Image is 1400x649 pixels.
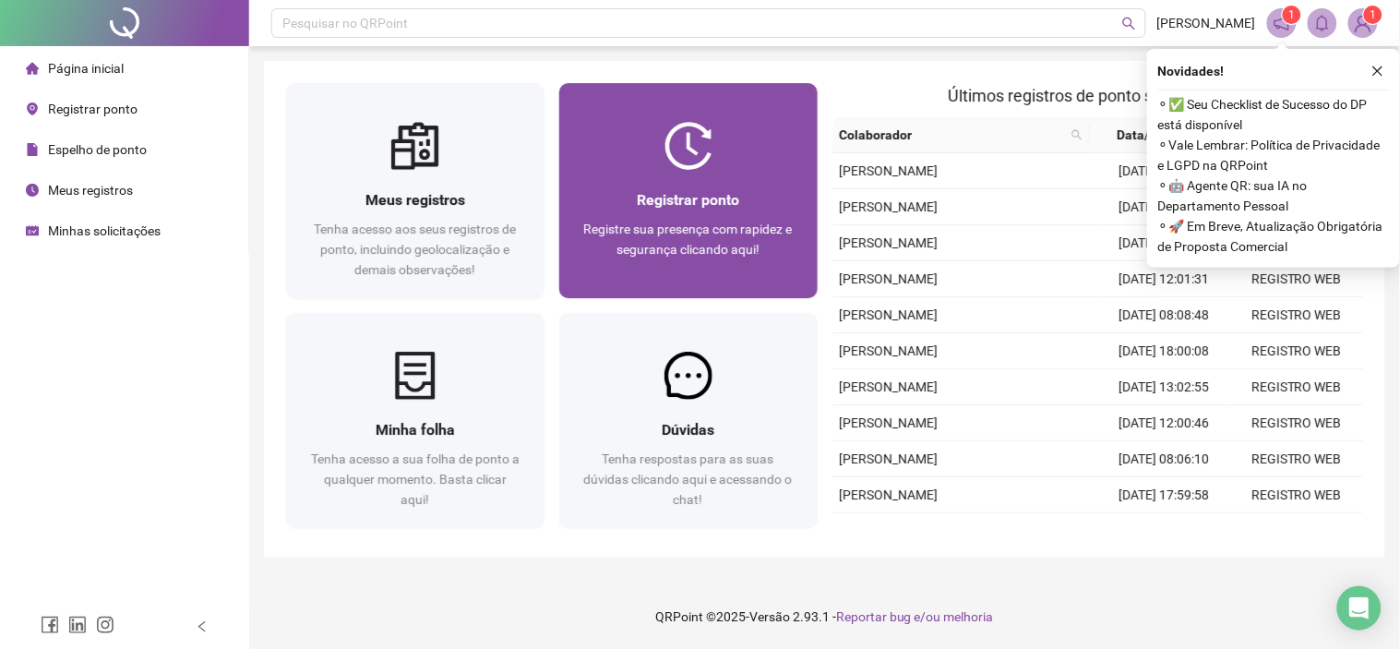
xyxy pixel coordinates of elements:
td: [DATE] 12:00:46 [1097,405,1230,441]
span: search [1071,129,1083,140]
span: clock-circle [26,184,39,197]
span: ⚬ Vale Lembrar: Política de Privacidade e LGPD na QRPoint [1158,135,1389,175]
span: Dúvidas [662,421,714,439]
span: instagram [96,616,114,634]
a: Minha folhaTenha acesso a sua folha de ponto a qualquer momento. Basta clicar aqui! [286,313,544,528]
a: DúvidasTenha respostas para as suas dúvidas clicando aqui e acessando o chat! [559,313,818,528]
td: REGISTRO WEB [1230,477,1363,513]
span: [PERSON_NAME] [840,343,939,358]
span: facebook [41,616,59,634]
td: [DATE] 18:01:05 [1097,189,1230,225]
span: left [196,620,209,633]
span: search [1068,121,1086,149]
td: REGISTRO WEB [1230,261,1363,297]
span: [PERSON_NAME] [840,163,939,178]
img: 77605 [1349,9,1377,37]
span: ⚬ 🚀 Em Breve, Atualização Obrigatória de Proposta Comercial [1158,216,1389,257]
span: [PERSON_NAME] [840,235,939,250]
span: Registre sua presença com rapidez e segurança clicando aqui! [584,222,793,257]
span: [PERSON_NAME] [840,451,939,466]
sup: 1 [1283,6,1301,24]
span: notification [1274,15,1290,31]
td: [DATE] 17:59:58 [1097,477,1230,513]
td: [DATE] 12:59:23 [1097,225,1230,261]
th: Data/Hora [1090,117,1219,153]
sup: Atualize o seu contato no menu Meus Dados [1364,6,1382,24]
td: [DATE] 08:08:48 [1097,297,1230,333]
span: Colaborador [840,125,1065,145]
td: [DATE] 12:01:31 [1097,261,1230,297]
span: Tenha acesso aos seus registros de ponto, incluindo geolocalização e demais observações! [314,222,516,277]
span: [PERSON_NAME] [840,307,939,322]
span: Minha folha [376,421,455,439]
span: [PERSON_NAME] [1157,13,1256,33]
span: linkedin [68,616,87,634]
span: Últimos registros de ponto sincronizados [949,86,1247,105]
span: Data/Hora [1097,125,1197,145]
td: REGISTRO WEB [1230,405,1363,441]
span: [PERSON_NAME] [840,487,939,502]
span: schedule [26,224,39,237]
span: close [1371,65,1384,78]
td: REGISTRO WEB [1230,369,1363,405]
span: Meus registros [48,183,133,198]
td: [DATE] 13:02:55 [1097,369,1230,405]
a: Meus registrosTenha acesso aos seus registros de ponto, incluindo geolocalização e demais observa... [286,83,544,298]
span: ⚬ ✅ Seu Checklist de Sucesso do DP está disponível [1158,94,1389,135]
span: [PERSON_NAME] [840,199,939,214]
span: Página inicial [48,61,124,76]
span: Tenha respostas para as suas dúvidas clicando aqui e acessando o chat! [584,451,793,507]
span: ⚬ 🤖 Agente QR: sua IA no Departamento Pessoal [1158,175,1389,216]
span: Reportar bug e/ou melhoria [836,609,994,624]
a: Registrar pontoRegistre sua presença com rapidez e segurança clicando aqui! [559,83,818,298]
td: [DATE] 18:00:08 [1097,333,1230,369]
td: REGISTRO WEB [1230,333,1363,369]
span: bell [1314,15,1331,31]
span: 1 [1370,8,1377,21]
span: Novidades ! [1158,61,1225,81]
span: Meus registros [365,191,465,209]
footer: QRPoint © 2025 - 2.93.1 - [249,584,1400,649]
span: Registrar ponto [48,102,138,116]
span: environment [26,102,39,115]
span: [PERSON_NAME] [840,271,939,286]
span: home [26,62,39,75]
span: Registrar ponto [637,191,739,209]
td: REGISTRO WEB [1230,513,1363,549]
td: [DATE] 12:53:15 [1097,513,1230,549]
td: [DATE] 08:06:10 [1097,441,1230,477]
td: [DATE] 07:54:32 [1097,153,1230,189]
span: Tenha acesso a sua folha de ponto a qualquer momento. Basta clicar aqui! [311,451,520,507]
span: search [1122,17,1136,30]
td: REGISTRO WEB [1230,297,1363,333]
span: [PERSON_NAME] [840,415,939,430]
span: file [26,143,39,156]
span: [PERSON_NAME] [840,379,939,394]
div: Open Intercom Messenger [1337,586,1382,631]
span: 1 [1289,8,1296,21]
span: Espelho de ponto [48,142,147,157]
td: REGISTRO WEB [1230,441,1363,477]
span: Versão [749,609,790,624]
span: Minhas solicitações [48,223,161,238]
